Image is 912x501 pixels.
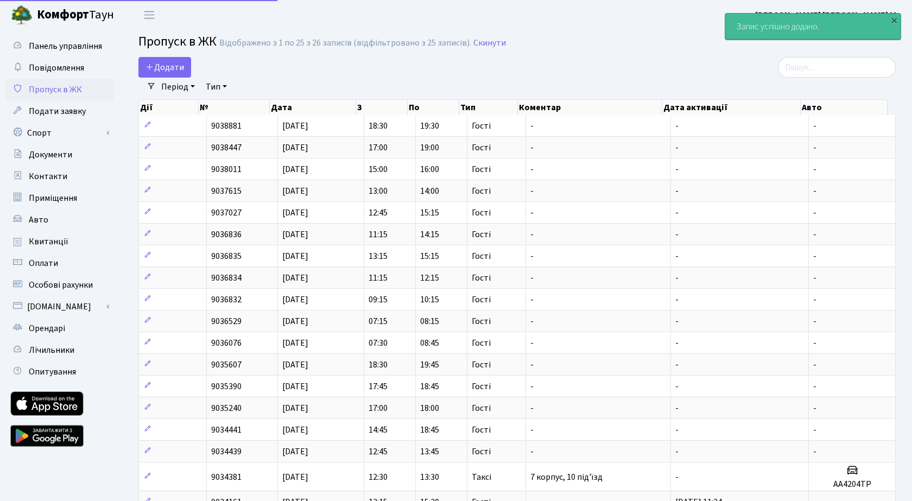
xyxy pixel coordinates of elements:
[420,185,439,197] span: 14:00
[675,446,679,458] span: -
[675,294,679,306] span: -
[472,143,491,152] span: Гості
[145,61,184,73] span: Додати
[472,404,491,413] span: Гості
[472,426,491,434] span: Гості
[801,100,888,115] th: Авто
[5,339,114,361] a: Лічильники
[675,337,679,349] span: -
[472,295,491,304] span: Гості
[5,122,114,144] a: Спорт
[29,170,67,182] span: Контакти
[369,142,388,154] span: 17:00
[472,360,491,369] span: Гості
[282,315,308,327] span: [DATE]
[5,318,114,339] a: Орендарі
[29,322,65,334] span: Орендарі
[29,105,86,117] span: Подати заявку
[29,192,77,204] span: Приміщення
[282,471,308,483] span: [DATE]
[5,252,114,274] a: Оплати
[420,207,439,219] span: 15:15
[420,446,439,458] span: 13:45
[157,78,199,96] a: Період
[675,163,679,175] span: -
[813,337,816,349] span: -
[369,337,388,349] span: 07:30
[282,142,308,154] span: [DATE]
[420,359,439,371] span: 19:45
[29,214,48,226] span: Авто
[5,57,114,79] a: Повідомлення
[813,402,816,414] span: -
[369,402,388,414] span: 17:00
[199,100,270,115] th: №
[420,294,439,306] span: 10:15
[211,207,242,219] span: 9037027
[211,272,242,284] span: 9036834
[472,317,491,326] span: Гості
[420,337,439,349] span: 08:45
[211,163,242,175] span: 9038011
[530,337,534,349] span: -
[420,402,439,414] span: 18:00
[282,359,308,371] span: [DATE]
[675,315,679,327] span: -
[662,100,801,115] th: Дата активації
[282,446,308,458] span: [DATE]
[282,424,308,436] span: [DATE]
[813,424,816,436] span: -
[813,142,816,154] span: -
[211,337,242,349] span: 9036076
[675,185,679,197] span: -
[211,120,242,132] span: 9038881
[369,207,388,219] span: 12:45
[211,294,242,306] span: 9036832
[530,446,534,458] span: -
[5,296,114,318] a: [DOMAIN_NAME]
[282,229,308,240] span: [DATE]
[211,229,242,240] span: 9036836
[530,142,534,154] span: -
[472,473,491,481] span: Таксі
[675,402,679,414] span: -
[675,380,679,392] span: -
[472,447,491,456] span: Гості
[211,424,242,436] span: 9034441
[369,163,388,175] span: 15:00
[211,250,242,262] span: 9036835
[420,424,439,436] span: 18:45
[138,57,191,78] a: Додати
[5,79,114,100] a: Пропуск в ЖК
[813,380,816,392] span: -
[282,272,308,284] span: [DATE]
[420,471,439,483] span: 13:30
[211,471,242,483] span: 9034381
[139,100,199,115] th: Дії
[369,229,388,240] span: 11:15
[755,9,899,21] b: [PERSON_NAME] [PERSON_NAME] М.
[420,272,439,284] span: 12:15
[29,62,84,74] span: Повідомлення
[530,402,534,414] span: -
[675,272,679,284] span: -
[530,163,534,175] span: -
[472,208,491,217] span: Гості
[369,294,388,306] span: 09:15
[5,187,114,209] a: Приміщення
[29,40,102,52] span: Панель управління
[29,236,68,248] span: Квитанції
[813,163,816,175] span: -
[459,100,518,115] th: Тип
[29,344,74,356] span: Лічильники
[29,257,58,269] span: Оплати
[37,6,114,24] span: Таун
[136,6,163,24] button: Переключити навігацію
[282,120,308,132] span: [DATE]
[270,100,356,115] th: Дата
[813,315,816,327] span: -
[282,380,308,392] span: [DATE]
[369,120,388,132] span: 18:30
[813,272,816,284] span: -
[420,380,439,392] span: 18:45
